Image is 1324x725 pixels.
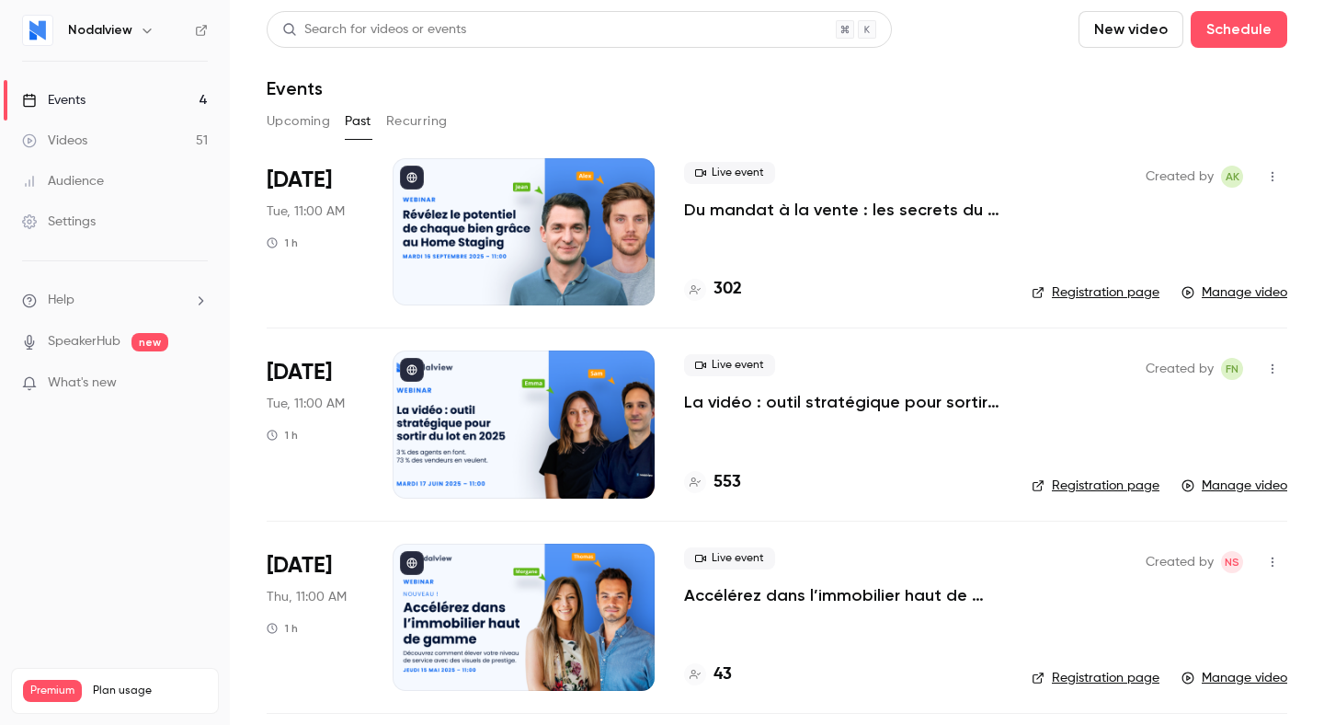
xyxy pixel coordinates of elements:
span: Thu, 11:00 AM [267,588,347,606]
span: Created by [1146,551,1214,573]
li: help-dropdown-opener [22,291,208,310]
a: 553 [684,470,741,495]
a: Manage video [1181,477,1287,495]
button: Past [345,107,371,136]
span: FN [1226,358,1238,380]
h4: 302 [713,277,742,302]
div: May 15 Thu, 11:00 AM (Europe/Brussels) [267,544,363,691]
span: AK [1226,166,1239,188]
div: 1 h [267,236,298,250]
h6: Nodalview [68,21,132,40]
a: Du mandat à la vente : les secrets du home staging virtuel pour déclencher le coup de cœur [684,199,1002,221]
span: [DATE] [267,551,332,581]
span: Premium [23,680,82,702]
span: [DATE] [267,166,332,195]
div: Videos [22,132,87,150]
a: Manage video [1181,669,1287,687]
span: [DATE] [267,358,332,387]
button: Recurring [386,107,448,136]
span: Created by [1146,166,1214,188]
a: Registration page [1032,283,1159,302]
h1: Events [267,77,323,99]
span: Alexandre Kinapenne [1221,166,1243,188]
a: SpeakerHub [48,332,120,351]
span: Live event [684,162,775,184]
button: Upcoming [267,107,330,136]
span: NS [1225,551,1239,573]
button: Schedule [1191,11,1287,48]
a: 43 [684,662,732,687]
h4: 553 [713,470,741,495]
div: Search for videos or events [282,20,466,40]
h4: 43 [713,662,732,687]
a: Registration page [1032,669,1159,687]
div: Sep 16 Tue, 11:00 AM (Europe/Brussels) [267,158,363,305]
a: 302 [684,277,742,302]
a: Accélérez dans l’immobilier haut de gamme [684,584,1002,606]
span: Created by [1146,358,1214,380]
div: Jun 17 Tue, 11:00 AM (Europe/Brussels) [267,351,363,498]
span: new [131,333,168,351]
span: Francesca Napoli [1221,358,1243,380]
a: Manage video [1181,283,1287,302]
span: Live event [684,354,775,376]
span: Plan usage [93,684,207,698]
span: Tue, 11:00 AM [267,395,345,413]
a: La vidéo : outil stratégique pour sortir du lot en 2025 [684,391,1002,413]
div: Events [22,91,86,109]
img: Nodalview [23,16,52,45]
div: Settings [22,213,96,231]
span: Tue, 11:00 AM [267,202,345,221]
span: Live event [684,547,775,570]
span: Help [48,291,74,310]
span: Nodalview SA/NV [1221,551,1243,573]
button: New video [1079,11,1183,48]
a: Registration page [1032,477,1159,495]
span: What's new [48,374,117,393]
div: 1 h [267,428,298,443]
div: Audience [22,172,104,190]
div: 1 h [267,621,298,636]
